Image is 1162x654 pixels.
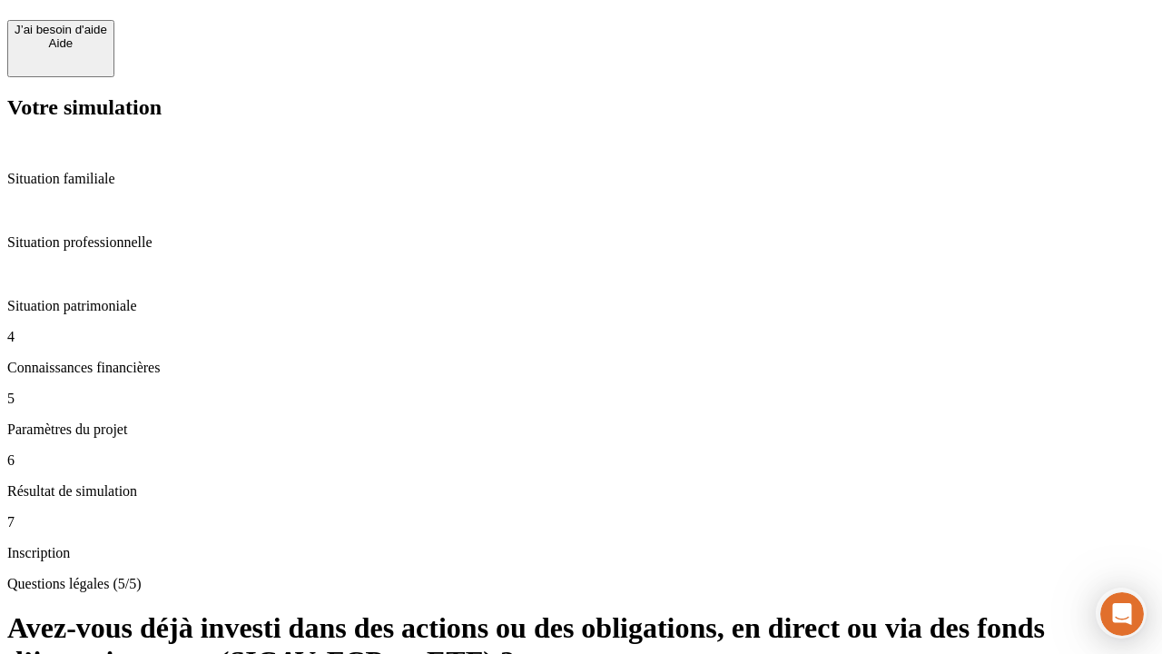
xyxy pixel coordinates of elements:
[7,20,114,77] button: J’ai besoin d'aideAide
[7,452,1155,469] p: 6
[7,329,1155,345] p: 4
[7,421,1155,438] p: Paramètres du projet
[7,514,1155,530] p: 7
[7,234,1155,251] p: Situation professionnelle
[7,171,1155,187] p: Situation familiale
[15,36,107,50] div: Aide
[7,95,1155,120] h2: Votre simulation
[7,576,1155,592] p: Questions légales (5/5)
[7,360,1155,376] p: Connaissances financières
[7,391,1155,407] p: 5
[7,545,1155,561] p: Inscription
[15,23,107,36] div: J’ai besoin d'aide
[1100,592,1144,636] iframe: Intercom live chat
[7,298,1155,314] p: Situation patrimoniale
[7,483,1155,500] p: Résultat de simulation
[1096,588,1147,639] iframe: Intercom live chat discovery launcher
